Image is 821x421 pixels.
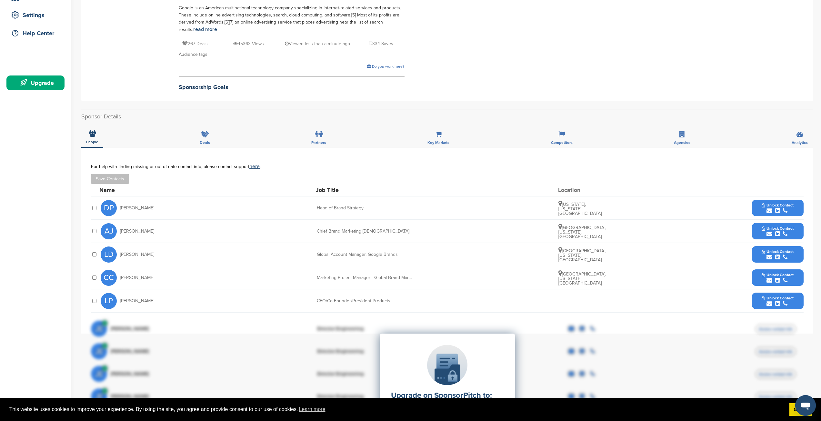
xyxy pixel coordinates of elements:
[6,75,65,90] a: Upgrade
[762,249,794,254] span: Unlock Contact
[200,141,210,145] span: Deals
[558,271,606,286] span: [GEOGRAPHIC_DATA], [US_STATE], [GEOGRAPHIC_DATA]
[754,268,801,287] button: Unlock Contact
[558,248,606,263] span: [GEOGRAPHIC_DATA], [US_STATE], [GEOGRAPHIC_DATA]
[558,202,602,216] span: [US_STATE], [US_STATE], [GEOGRAPHIC_DATA]
[120,299,154,303] span: [PERSON_NAME]
[9,405,784,414] span: This website uses cookies to improve your experience. By using the site, you agree and provide co...
[558,225,606,239] span: [GEOGRAPHIC_DATA], [US_STATE], [GEOGRAPHIC_DATA]
[372,64,405,69] span: Do you work here?
[369,40,393,48] p: 334 Saves
[99,187,170,193] div: Name
[101,293,117,309] span: LP
[120,276,154,280] span: [PERSON_NAME]
[120,252,154,257] span: [PERSON_NAME]
[182,40,208,48] p: 267 Deals
[81,112,813,121] h2: Sponsor Details
[762,296,794,300] span: Unlock Contact
[427,141,449,145] span: Key Markets
[551,141,573,145] span: Competitors
[101,270,117,286] span: CC
[317,276,414,280] div: Marketing Project Manager - Global Brand Marketing
[6,8,65,23] a: Settings
[317,252,414,257] div: Global Account Manager, Google Brands
[10,77,65,89] div: Upgrade
[754,222,801,241] button: Unlock Contact
[317,206,414,210] div: Head of Brand Strategy
[285,40,350,48] p: Viewed less than a minute ago
[249,163,260,170] a: here
[91,164,804,169] div: For help with finding missing or out-of-date contact info, please contact support .
[193,26,217,33] a: read more
[101,200,117,216] span: DP
[391,391,492,400] label: Upgrade on SponsorPitch to:
[298,405,326,414] a: learn more about cookies
[86,140,98,144] span: People
[101,223,117,239] span: AJ
[6,26,65,41] a: Help Center
[754,291,801,311] button: Unlock Contact
[233,40,264,48] p: 45363 Views
[311,141,326,145] span: Partners
[674,141,690,145] span: Agencies
[179,51,405,58] div: Audience tags
[367,64,405,69] a: Do you work here?
[762,273,794,277] span: Unlock Contact
[558,187,606,193] div: Location
[179,5,405,33] div: Google is an American multinational technology company specializing in Internet-related services ...
[762,226,794,231] span: Unlock Contact
[316,187,413,193] div: Job Title
[762,203,794,207] span: Unlock Contact
[789,403,812,416] a: dismiss cookie message
[10,27,65,39] div: Help Center
[10,9,65,21] div: Settings
[317,299,414,303] div: CEO/Co-Founder/President Products
[754,198,801,218] button: Unlock Contact
[317,229,414,234] div: Chief Brand Marketing [DEMOGRAPHIC_DATA]
[792,141,808,145] span: Analytics
[754,245,801,264] button: Unlock Contact
[120,229,154,234] span: [PERSON_NAME]
[179,83,405,92] h2: Sponsorship Goals
[91,174,129,184] button: Save Contacts
[120,206,154,210] span: [PERSON_NAME]
[101,246,117,263] span: LD
[795,395,816,416] iframe: Button to launch messaging window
